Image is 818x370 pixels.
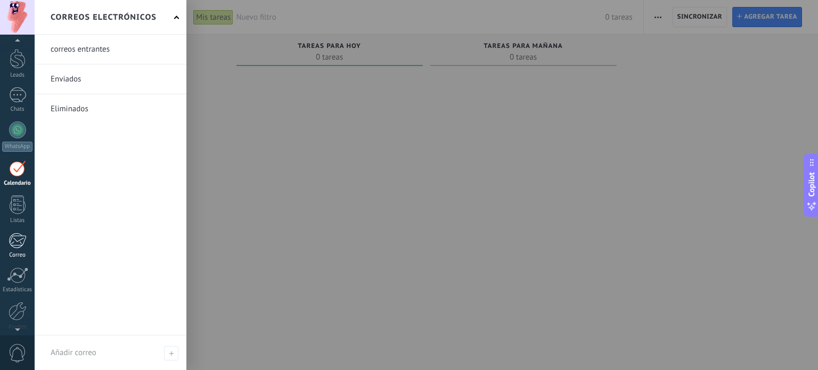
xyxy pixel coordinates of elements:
[51,348,96,358] span: Añadir correo
[35,94,186,124] li: Eliminados
[2,72,33,79] div: Leads
[2,142,32,152] div: WhatsApp
[35,64,186,94] li: Enviados
[2,180,33,187] div: Calendario
[2,106,33,113] div: Chats
[164,346,178,360] span: Añadir correo
[35,35,186,64] li: correos entrantes
[51,1,157,34] h2: Correos electrónicos
[2,286,33,293] div: Estadísticas
[2,217,33,224] div: Listas
[806,172,817,196] span: Copilot
[2,252,33,259] div: Correo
